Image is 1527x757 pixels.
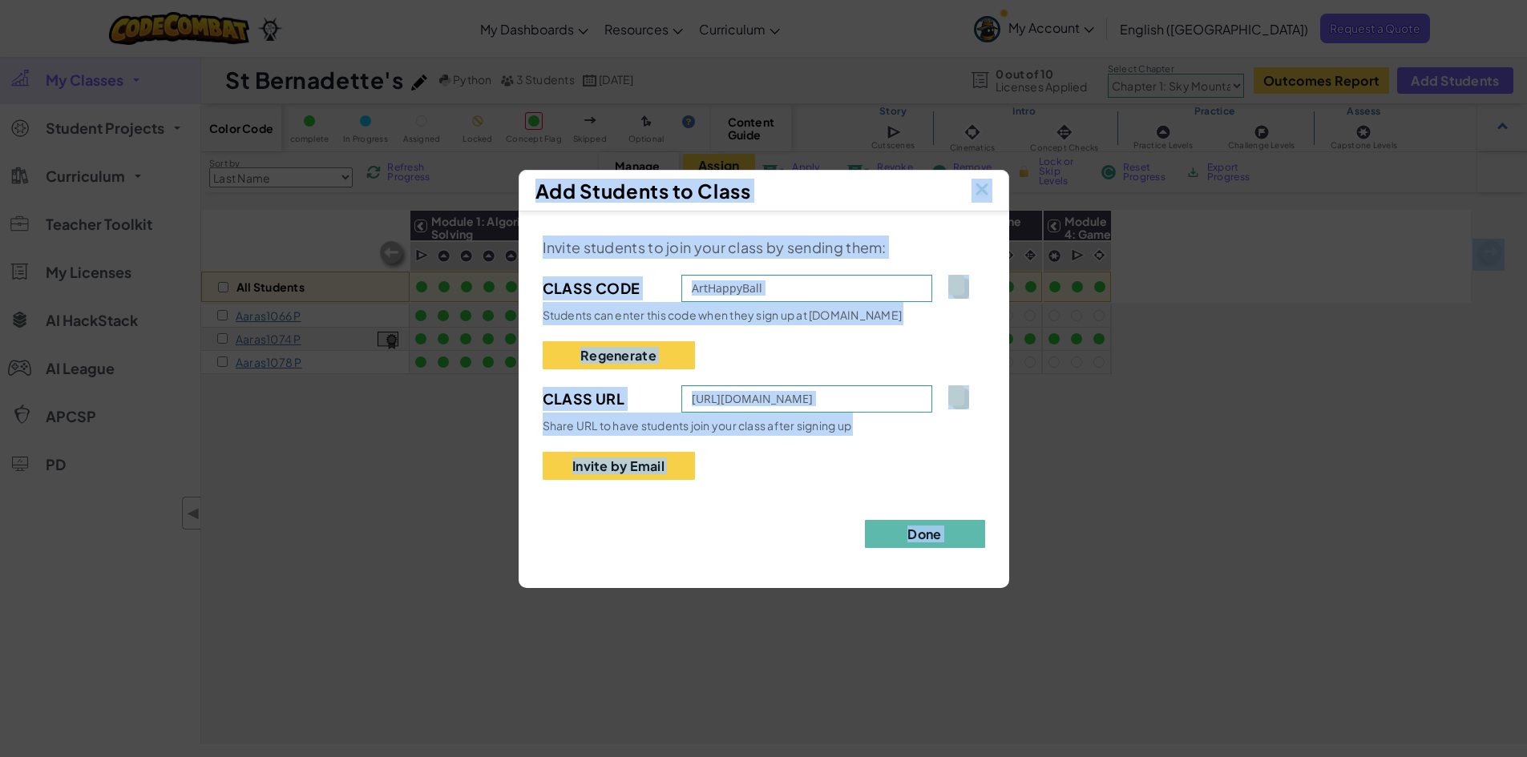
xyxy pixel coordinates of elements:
button: Invite by Email [543,452,695,480]
img: IconCopy.svg [948,385,968,409]
span: Class Code [543,276,665,300]
span: Invite students to join your class by sending them: [543,238,887,256]
span: Class Url [543,387,665,411]
button: Regenerate [543,341,695,369]
img: IconCopy.svg [948,275,968,299]
img: IconClose.svg [972,179,992,203]
span: Share URL to have students join your class after signing up [543,418,852,433]
span: Students can enter this code when they sign up at [DOMAIN_NAME] [543,308,903,322]
button: Done [865,520,985,548]
span: Add Students to Class [535,179,751,203]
